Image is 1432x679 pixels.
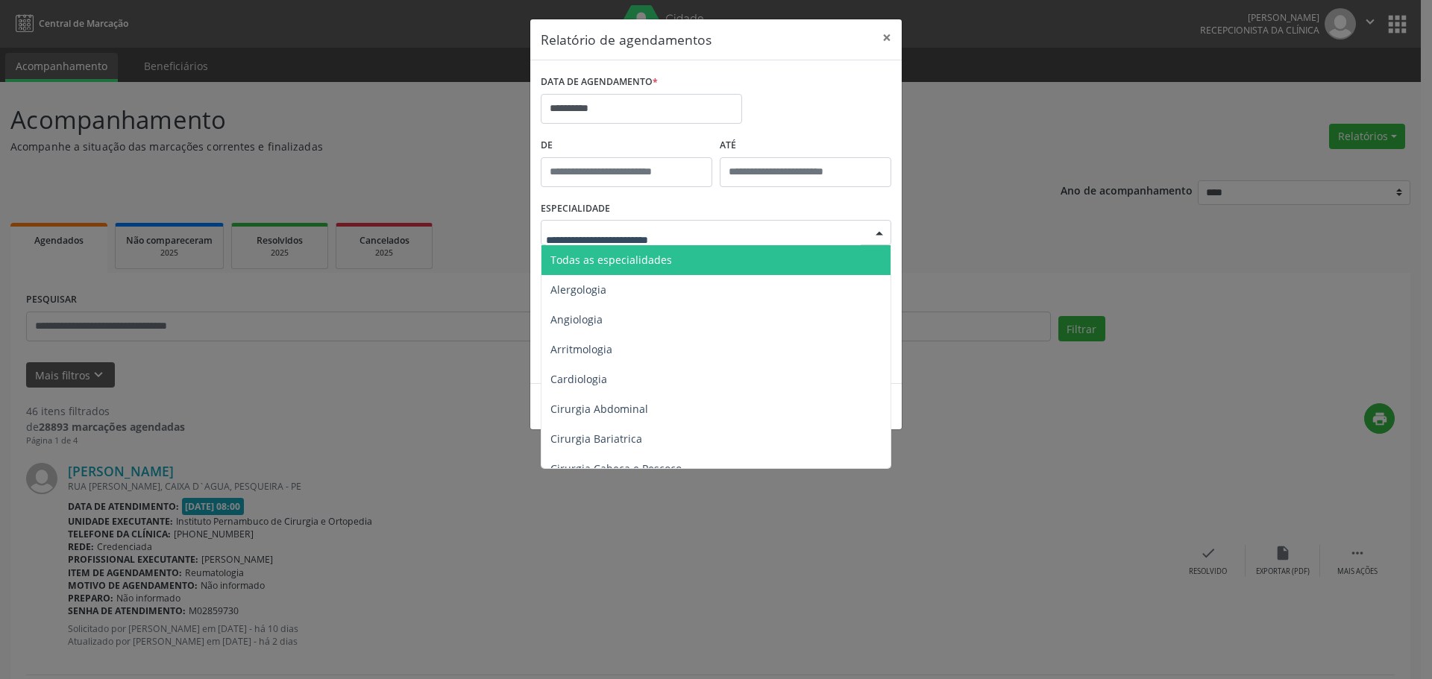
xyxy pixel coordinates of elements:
label: ESPECIALIDADE [541,198,610,221]
span: Todas as especialidades [550,253,672,267]
label: DATA DE AGENDAMENTO [541,71,658,94]
span: Alergologia [550,282,606,297]
span: Cirurgia Bariatrica [550,432,642,446]
label: ATÉ [720,134,891,157]
span: Arritmologia [550,342,612,356]
label: De [541,134,712,157]
span: Cardiologia [550,372,607,386]
span: Cirurgia Abdominal [550,402,648,416]
span: Angiologia [550,312,603,326]
h5: Relatório de agendamentos [541,30,712,49]
button: Close [872,19,902,56]
span: Cirurgia Cabeça e Pescoço [550,461,682,476]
